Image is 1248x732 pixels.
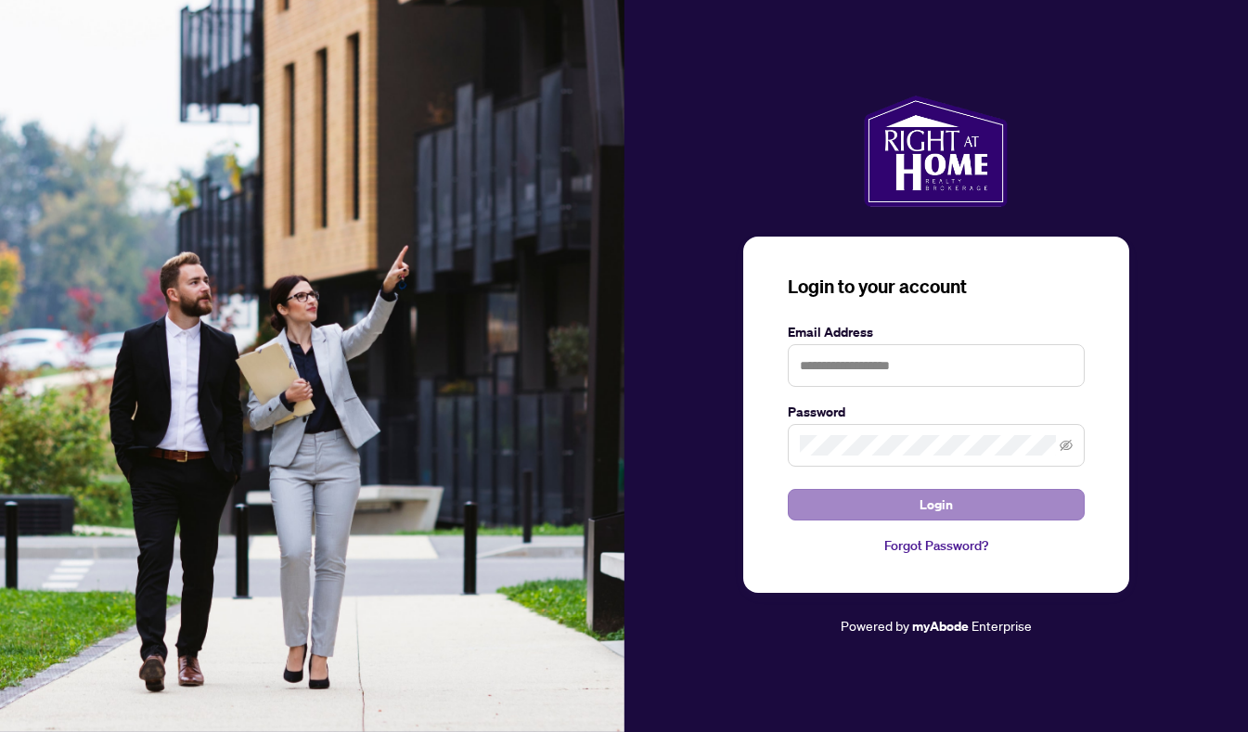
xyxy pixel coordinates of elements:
button: Login [788,489,1085,520]
label: Email Address [788,322,1085,342]
h3: Login to your account [788,274,1085,300]
span: Login [920,490,953,520]
span: Enterprise [971,617,1032,634]
a: myAbode [912,616,969,636]
label: Password [788,402,1085,422]
span: eye-invisible [1060,439,1073,452]
a: Forgot Password? [788,535,1085,556]
span: Powered by [841,617,909,634]
img: ma-logo [864,96,1008,207]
